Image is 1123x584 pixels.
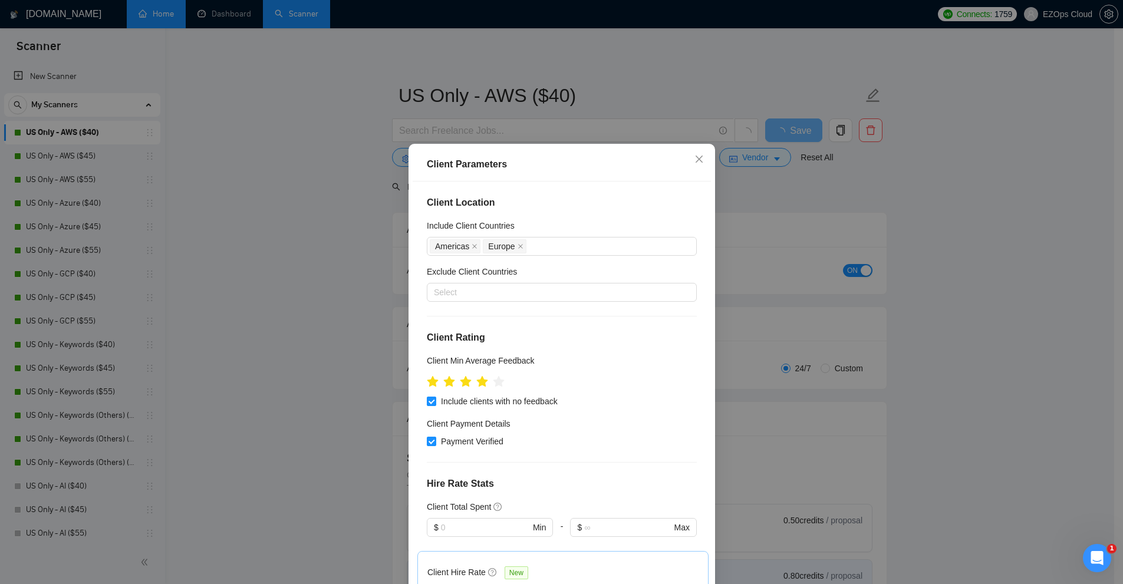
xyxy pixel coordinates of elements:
[504,567,528,580] span: New
[443,376,455,388] span: star
[1107,544,1117,553] span: 1
[436,395,562,408] span: Include clients with no feedback
[577,522,582,534] span: $
[427,219,515,232] h5: Include Client Countries
[427,501,491,514] h5: Client Total Spent
[427,376,439,388] span: star
[427,331,697,345] h4: Client Rating
[683,144,715,176] button: Close
[427,265,517,278] h5: Exclude Client Countries
[427,566,486,579] h5: Client Hire Rate
[476,376,488,388] span: star
[430,239,480,253] span: Americas
[427,157,697,171] div: Client Parameters
[493,502,503,512] span: question-circle
[694,154,704,164] span: close
[460,376,472,388] span: star
[1083,544,1111,572] iframe: Intercom live chat
[483,239,526,253] span: Europe
[427,354,535,367] h5: Client Min Average Feedback
[427,196,697,210] h4: Client Location
[584,522,671,534] input: ∞
[435,240,469,253] span: Americas
[532,522,546,534] span: Min
[493,376,505,388] span: star
[488,567,497,577] span: question-circle
[427,418,511,431] h4: Client Payment Details
[553,519,570,552] div: -
[488,240,515,253] span: Europe
[436,435,508,448] span: Payment Verified
[674,522,689,534] span: Max
[440,522,530,534] input: 0
[427,477,697,491] h4: Hire Rate Stats
[517,243,523,249] span: close
[472,243,477,249] span: close
[434,522,439,534] span: $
